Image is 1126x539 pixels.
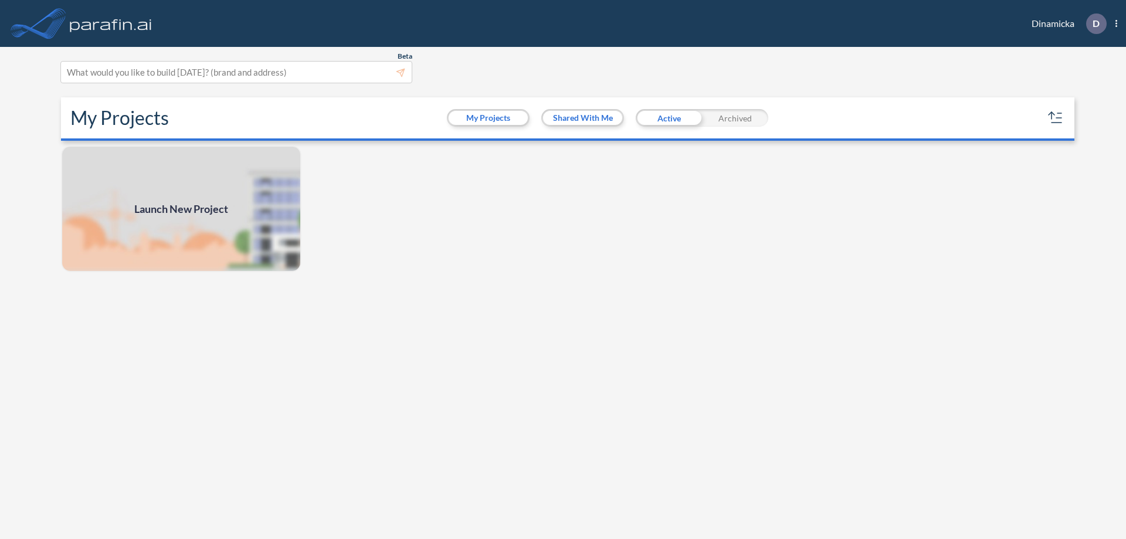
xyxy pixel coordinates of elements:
[61,145,301,272] a: Launch New Project
[1093,18,1100,29] p: D
[543,111,622,125] button: Shared With Me
[449,111,528,125] button: My Projects
[702,109,768,127] div: Archived
[61,145,301,272] img: add
[134,201,228,217] span: Launch New Project
[1046,109,1065,127] button: sort
[1014,13,1117,34] div: Dinamicka
[70,107,169,129] h2: My Projects
[67,12,154,35] img: logo
[636,109,702,127] div: Active
[398,52,412,61] span: Beta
